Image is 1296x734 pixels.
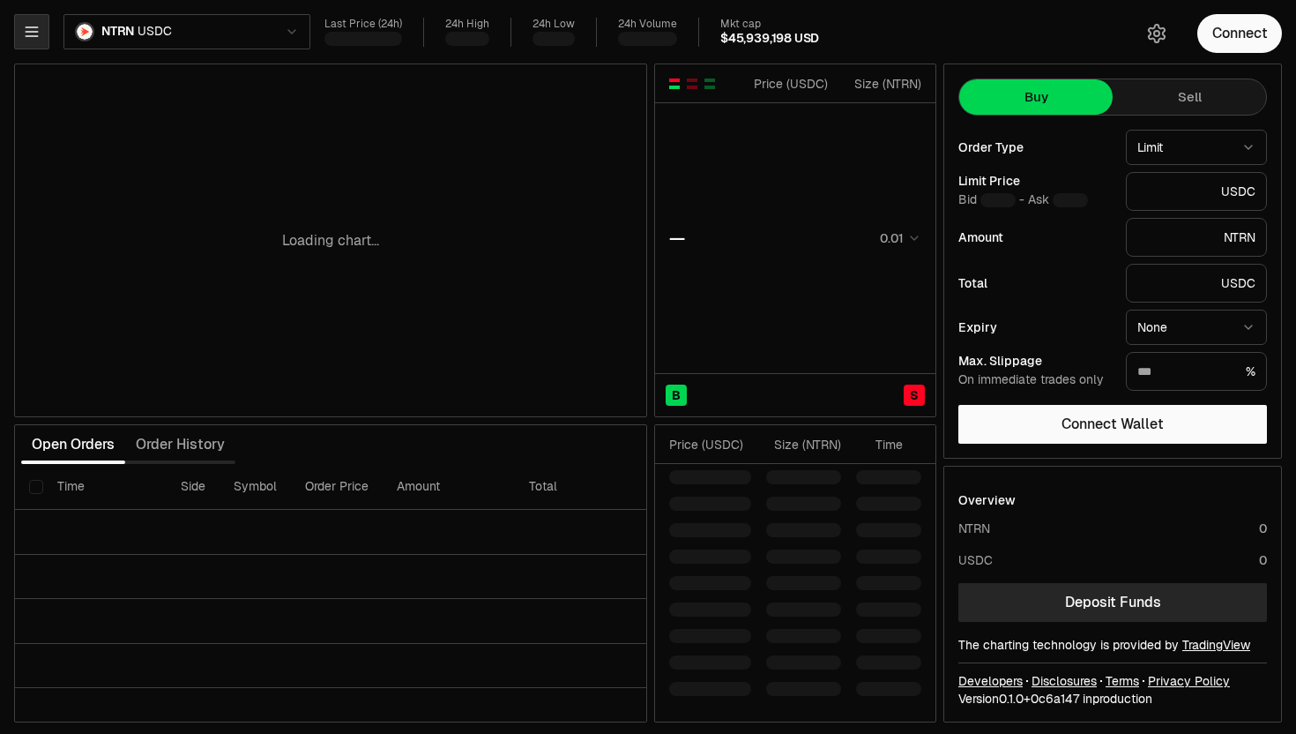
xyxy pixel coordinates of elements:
span: S [910,386,919,404]
th: Amount [383,464,515,510]
button: Buy [959,79,1113,115]
div: NTRN [1126,218,1267,257]
div: Version 0.1.0 + in production [958,690,1267,708]
span: NTRN [101,24,134,40]
span: B [672,386,681,404]
a: Developers [958,672,1023,690]
button: Select all [29,480,43,494]
th: Order Price [291,464,383,510]
button: Order History [125,427,235,462]
button: Open Orders [21,427,125,462]
div: Mkt cap [720,18,819,31]
div: $45,939,198 USD [720,31,819,47]
button: 0.01 [875,228,921,249]
div: Price ( USDC ) [669,436,751,453]
div: Order Type [958,141,1112,154]
th: Side [167,464,220,510]
div: On immediate trades only [958,372,1112,388]
button: Show Sell Orders Only [685,77,699,91]
button: Sell [1113,79,1266,115]
button: None [1126,310,1267,345]
div: The charting technology is provided by [958,636,1267,654]
div: 0 [1259,551,1267,569]
a: Terms [1106,672,1139,690]
button: Show Buy and Sell Orders [667,77,682,91]
div: Expiry [958,321,1112,333]
button: Connect [1197,14,1282,53]
div: USDC [1126,264,1267,303]
div: Size ( NTRN ) [843,75,921,93]
button: Connect Wallet [958,405,1267,444]
div: 24h Volume [618,18,677,31]
div: — [669,226,685,251]
div: 24h High [445,18,489,31]
button: Show Buy Orders Only [703,77,717,91]
div: % [1126,352,1267,391]
img: NTRN Logo [77,24,93,40]
a: Disclosures [1032,672,1097,690]
div: Limit Price [958,175,1112,187]
div: Overview [958,491,1016,509]
th: Total [515,464,647,510]
span: Bid - [958,192,1024,208]
div: 24h Low [533,18,575,31]
div: Size ( NTRN ) [766,436,841,453]
th: Symbol [220,464,291,510]
div: Time [856,436,903,453]
div: Price ( USDC ) [749,75,828,93]
span: Ask [1028,192,1088,208]
div: NTRN [958,520,990,537]
span: USDC [138,24,171,40]
p: Loading chart... [282,230,379,251]
a: TradingView [1182,637,1250,653]
div: Last Price (24h) [324,18,402,31]
div: Total [958,277,1112,289]
div: Max. Slippage [958,355,1112,367]
div: 0 [1259,520,1267,537]
div: USDC [958,551,993,569]
span: 0c6a147ce076fad793407a29af78efb4487d8be7 [1031,691,1079,707]
button: Limit [1126,130,1267,165]
a: Privacy Policy [1148,672,1230,690]
div: USDC [1126,172,1267,211]
div: Amount [958,231,1112,243]
th: Time [43,464,167,510]
a: Deposit Funds [958,583,1267,622]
